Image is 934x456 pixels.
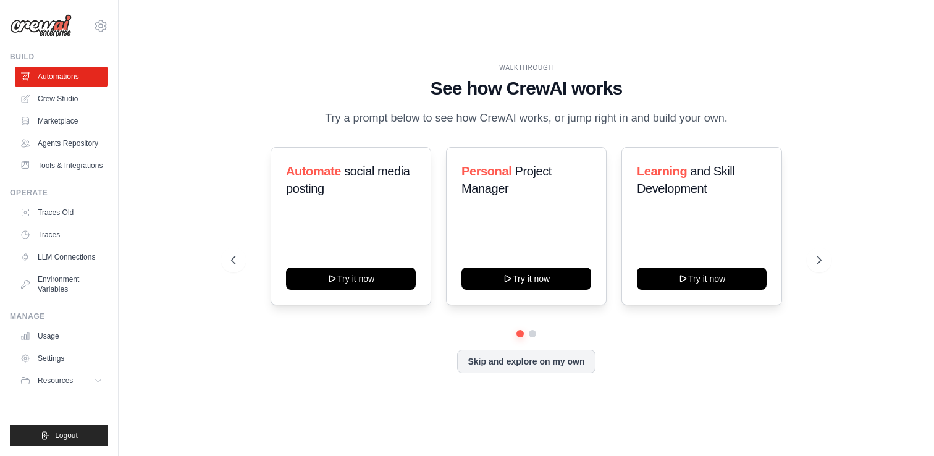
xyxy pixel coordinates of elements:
button: Try it now [286,268,416,290]
a: Traces Old [15,203,108,222]
div: Manage [10,311,108,321]
span: Logout [55,431,78,441]
button: Try it now [461,268,591,290]
button: Try it now [637,268,767,290]
span: social media posting [286,164,410,195]
span: Project Manager [461,164,552,195]
a: Settings [15,348,108,368]
span: Learning [637,164,687,178]
a: Usage [15,326,108,346]
a: Environment Variables [15,269,108,299]
p: Try a prompt below to see how CrewAI works, or jump right in and build your own. [319,109,734,127]
span: Resources [38,376,73,386]
span: Automate [286,164,341,178]
button: Resources [15,371,108,391]
button: Logout [10,425,108,446]
div: Operate [10,188,108,198]
iframe: Chat Widget [872,397,934,456]
a: Agents Repository [15,133,108,153]
a: Traces [15,225,108,245]
h1: See how CrewAI works [231,77,822,99]
a: Crew Studio [15,89,108,109]
a: Marketplace [15,111,108,131]
div: Build [10,52,108,62]
img: Logo [10,14,72,38]
a: Tools & Integrations [15,156,108,175]
span: Personal [461,164,511,178]
a: Automations [15,67,108,87]
a: LLM Connections [15,247,108,267]
button: Skip and explore on my own [457,350,595,373]
div: WALKTHROUGH [231,63,822,72]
